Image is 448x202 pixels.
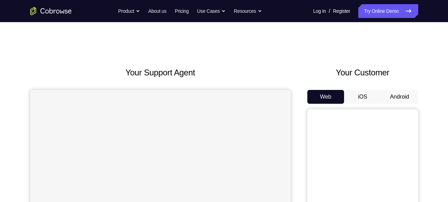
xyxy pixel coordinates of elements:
[30,7,72,15] a: Go to the home page
[148,4,166,18] a: About us
[381,90,418,104] button: Android
[307,66,418,79] h2: Your Customer
[333,4,350,18] a: Register
[234,4,262,18] button: Resources
[118,4,140,18] button: Product
[358,4,418,18] a: Try Online Demo
[30,66,291,79] h2: Your Support Agent
[307,90,344,104] button: Web
[329,7,330,15] span: /
[175,4,188,18] a: Pricing
[344,90,381,104] button: iOS
[313,4,326,18] a: Log In
[197,4,226,18] button: Use Cases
